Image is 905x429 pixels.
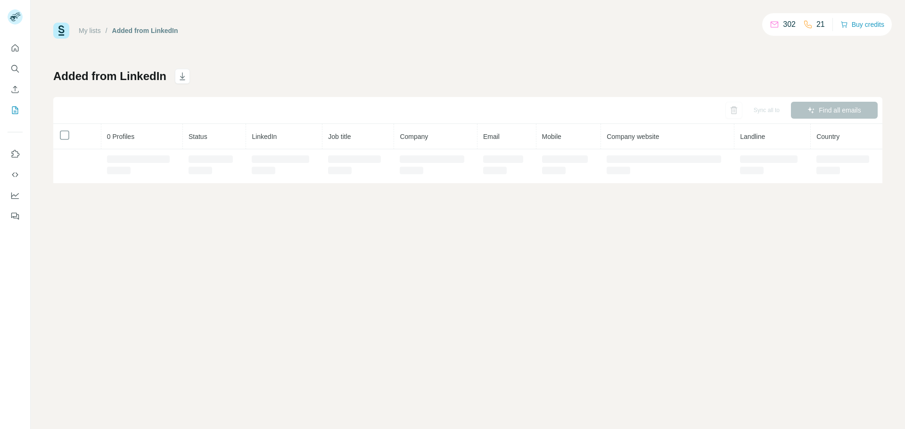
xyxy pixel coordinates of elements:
[53,23,69,39] img: Surfe Logo
[189,133,207,140] span: Status
[8,40,23,57] button: Quick start
[816,133,839,140] span: Country
[53,69,166,84] h1: Added from LinkedIn
[816,19,825,30] p: 21
[8,166,23,183] button: Use Surfe API
[252,133,277,140] span: LinkedIn
[328,133,351,140] span: Job title
[107,133,134,140] span: 0 Profiles
[106,26,107,35] li: /
[400,133,428,140] span: Company
[8,81,23,98] button: Enrich CSV
[8,187,23,204] button: Dashboard
[8,60,23,77] button: Search
[740,133,765,140] span: Landline
[607,133,659,140] span: Company website
[8,208,23,225] button: Feedback
[8,146,23,162] button: Use Surfe on LinkedIn
[8,102,23,119] button: My lists
[483,133,500,140] span: Email
[840,18,884,31] button: Buy credits
[542,133,561,140] span: Mobile
[783,19,796,30] p: 302
[79,27,101,34] a: My lists
[112,26,178,35] div: Added from LinkedIn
